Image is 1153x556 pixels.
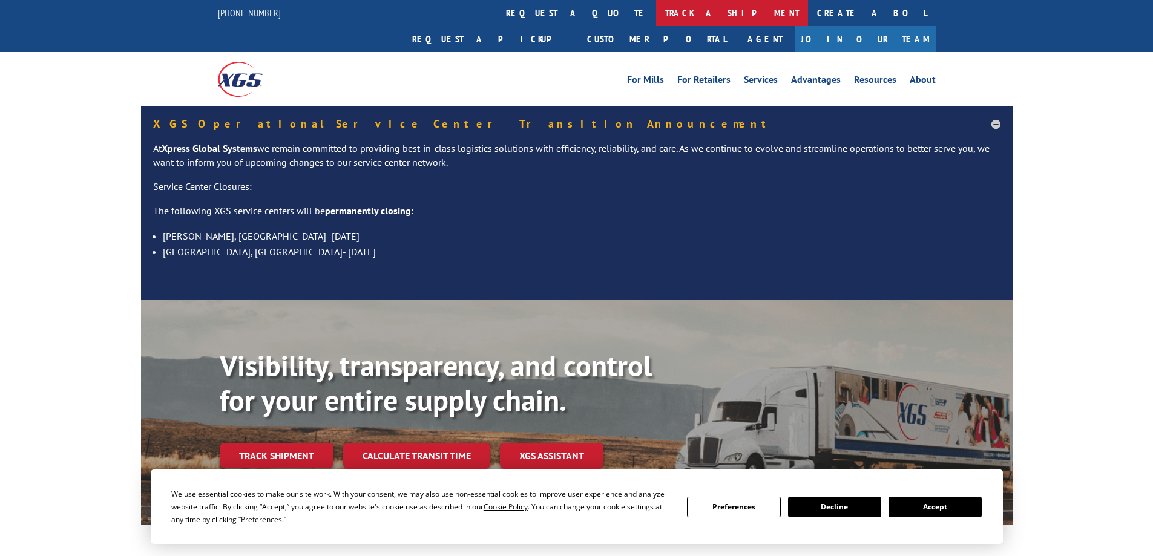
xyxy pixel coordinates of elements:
[889,497,982,517] button: Accept
[744,75,778,88] a: Services
[163,244,1000,260] li: [GEOGRAPHIC_DATA], [GEOGRAPHIC_DATA]- [DATE]
[153,180,252,192] u: Service Center Closures:
[151,469,1003,544] div: Cookie Consent Prompt
[220,443,333,468] a: Track shipment
[627,75,664,88] a: For Mills
[403,26,578,52] a: Request a pickup
[500,443,603,469] a: XGS ASSISTANT
[788,497,881,517] button: Decline
[220,347,652,419] b: Visibility, transparency, and control for your entire supply chain.
[735,26,795,52] a: Agent
[163,228,1000,244] li: [PERSON_NAME], [GEOGRAPHIC_DATA]- [DATE]
[854,75,896,88] a: Resources
[578,26,735,52] a: Customer Portal
[795,26,936,52] a: Join Our Team
[343,443,490,469] a: Calculate transit time
[484,502,528,512] span: Cookie Policy
[153,119,1000,129] h5: XGS Operational Service Center Transition Announcement
[687,497,780,517] button: Preferences
[162,142,257,154] strong: Xpress Global Systems
[153,204,1000,228] p: The following XGS service centers will be :
[677,75,731,88] a: For Retailers
[171,488,672,526] div: We use essential cookies to make our site work. With your consent, we may also use non-essential ...
[791,75,841,88] a: Advantages
[218,7,281,19] a: [PHONE_NUMBER]
[153,142,1000,180] p: At we remain committed to providing best-in-class logistics solutions with efficiency, reliabilit...
[241,514,282,525] span: Preferences
[325,204,411,217] strong: permanently closing
[910,75,936,88] a: About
